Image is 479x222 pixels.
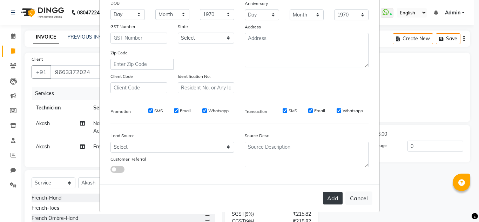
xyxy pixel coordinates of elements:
[178,73,211,80] label: Identification No.
[245,24,261,30] label: Address
[154,108,163,114] label: SMS
[178,23,188,30] label: State
[245,133,269,139] label: Source Desc
[208,108,229,114] label: Whatsapp
[289,108,297,114] label: SMS
[110,33,167,43] input: GST Number
[345,191,372,205] button: Cancel
[110,108,131,115] label: Promotion
[110,73,133,80] label: Client Code
[323,192,343,204] button: Add
[314,108,325,114] label: Email
[110,156,146,162] label: Customer Referral
[245,108,267,115] label: Transaction
[110,50,128,56] label: Zip Code
[178,82,235,93] input: Resident No. or Any Id
[343,108,363,114] label: Whatsapp
[110,23,135,30] label: GST Number
[245,0,268,7] label: Anniversary
[110,133,135,139] label: Lead Source
[110,82,167,93] input: Client Code
[110,59,174,70] input: Enter Zip Code
[180,108,191,114] label: Email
